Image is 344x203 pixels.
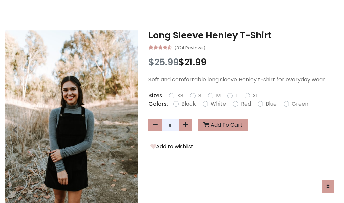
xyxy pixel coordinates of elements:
[184,56,206,68] span: 21.99
[148,142,196,151] button: Add to wishlist
[292,100,308,108] label: Green
[148,76,339,84] p: Soft and comfortable long sleeve Henley t-shirt for everyday wear.
[198,92,201,100] label: S
[266,100,277,108] label: Blue
[241,100,251,108] label: Red
[216,92,221,100] label: M
[198,119,248,131] button: Add To Cart
[148,92,164,100] p: Sizes:
[148,56,179,68] span: $25.99
[181,100,196,108] label: Black
[148,57,339,68] h3: $
[174,43,205,51] small: (324 Reviews)
[211,100,226,108] label: White
[235,92,238,100] label: L
[148,30,339,41] h3: Long Sleeve Henley T-Shirt
[253,92,258,100] label: XL
[148,100,168,108] p: Colors:
[177,92,183,100] label: XS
